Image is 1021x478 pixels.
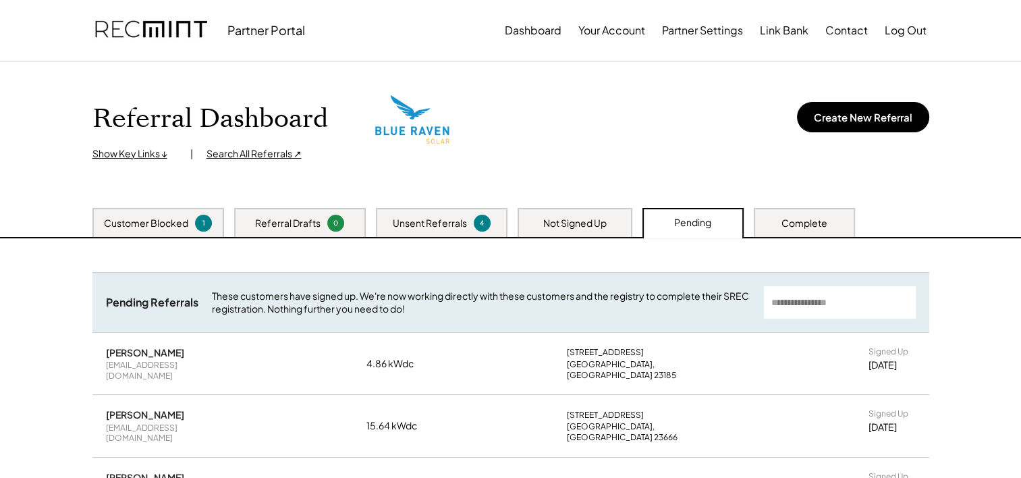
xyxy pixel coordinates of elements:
div: Not Signed Up [543,217,607,230]
div: Signed Up [868,408,908,419]
div: [PERSON_NAME] [106,408,184,421]
div: [EMAIL_ADDRESS][DOMAIN_NAME] [106,423,234,444]
div: Search All Referrals ↗ [206,147,302,161]
div: [STREET_ADDRESS] [567,347,644,358]
div: Partner Portal [227,22,305,38]
div: Unsent Referrals [393,217,467,230]
div: Referral Drafts [255,217,321,230]
div: Pending [674,216,711,230]
div: | [190,147,193,161]
button: Log Out [885,17,927,44]
div: Pending Referrals [106,296,198,310]
div: [GEOGRAPHIC_DATA], [GEOGRAPHIC_DATA] 23185 [567,359,736,380]
div: [GEOGRAPHIC_DATA], [GEOGRAPHIC_DATA] 23666 [567,421,736,442]
img: blue-raven-solar.png [375,95,449,144]
h1: Referral Dashboard [92,103,328,135]
div: [DATE] [868,358,896,372]
div: 1 [197,218,210,228]
div: Customer Blocked [104,217,188,230]
div: These customers have signed up. We're now working directly with these customers and the registry ... [212,290,750,316]
button: Create New Referral [797,102,929,132]
div: Signed Up [868,346,908,357]
div: 15.64 kWdc [366,419,434,433]
div: [STREET_ADDRESS] [567,410,644,421]
div: [EMAIL_ADDRESS][DOMAIN_NAME] [106,360,234,381]
div: [PERSON_NAME] [106,346,184,358]
button: Link Bank [760,17,808,44]
div: Show Key Links ↓ [92,147,177,161]
img: recmint-logotype%403x.png [95,7,207,53]
div: 0 [329,218,342,228]
div: [DATE] [868,421,896,434]
div: 4.86 kWdc [366,357,434,371]
div: Complete [781,217,827,230]
button: Your Account [578,17,645,44]
button: Dashboard [505,17,561,44]
button: Contact [825,17,868,44]
div: 4 [476,218,489,228]
button: Partner Settings [662,17,743,44]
